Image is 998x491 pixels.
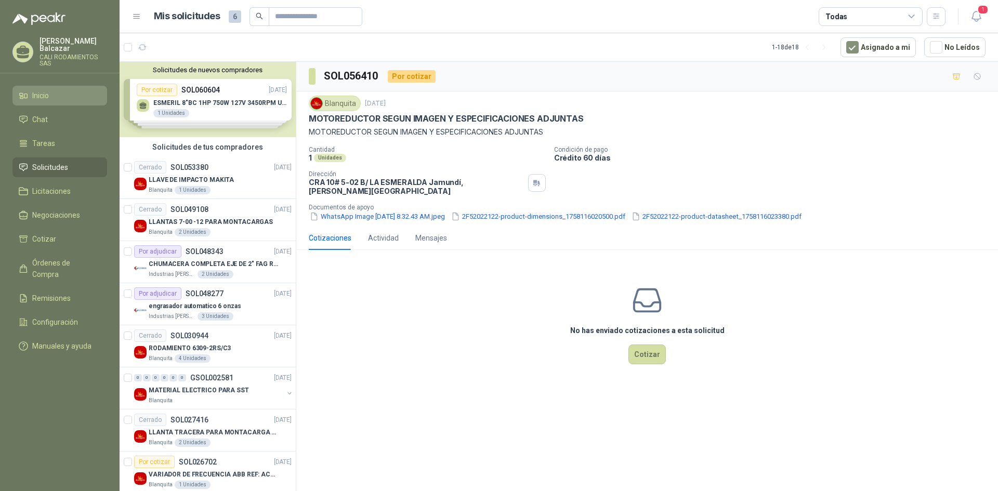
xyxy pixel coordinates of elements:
div: Solicitudes de nuevos compradoresPor cotizarSOL060604[DATE] ESMERIL 8"BC 1HP 750W 127V 3450RPM UR... [120,62,296,137]
button: Solicitudes de nuevos compradores [124,66,292,74]
div: Por cotizar [388,70,436,83]
div: 2 Unidades [175,439,211,447]
p: [PERSON_NAME] Balcazar [40,37,107,52]
p: Cantidad [309,146,546,153]
div: Solicitudes de tus compradores [120,137,296,157]
div: Cotizaciones [309,232,351,244]
p: RODAMIENTO 6309-2RS/C3 [149,343,231,353]
div: 2 Unidades [198,270,233,278]
div: Por adjudicar [134,287,181,300]
button: WhatsApp Image [DATE] 8.32.43 AM.jpeg [309,211,446,222]
span: Órdenes de Compra [32,257,97,280]
a: Negociaciones [12,205,107,225]
span: Configuración [32,316,78,328]
p: CALI RODAMIENTOS SAS [40,54,107,67]
a: Por adjudicarSOL048277[DATE] Company Logoengrasador automatico 6 onzasIndustrias [PERSON_NAME]3 U... [120,283,296,325]
img: Company Logo [134,388,147,401]
a: Licitaciones [12,181,107,201]
a: Inicio [12,86,107,105]
img: Company Logo [134,262,147,274]
p: Blanquita [149,481,173,489]
button: No Leídos [924,37,986,57]
div: 1 Unidades [175,481,211,489]
p: Industrias [PERSON_NAME] [149,312,195,321]
span: 6 [229,10,241,23]
div: Cerrado [134,203,166,216]
a: CerradoSOL053380[DATE] Company LogoLLAVE DE IMPACTO MAKITABlanquita1 Unidades [120,157,296,199]
img: Company Logo [134,304,147,316]
img: Company Logo [311,98,322,109]
a: Solicitudes [12,157,107,177]
a: Órdenes de Compra [12,253,107,284]
img: Company Logo [134,220,147,232]
p: MOTOREDUCTOR SEGUN IMAGEN Y ESPECIFICACIONES ADJUNTAS [309,113,583,124]
p: [DATE] [274,457,292,467]
p: [DATE] [274,247,292,257]
p: GSOL002581 [190,374,233,381]
a: Cotizar [12,229,107,249]
a: Remisiones [12,288,107,308]
p: CHUMACERA COMPLETA EJE DE 2" FAG REF: UCF211-32 [149,259,278,269]
p: Crédito 60 días [554,153,994,162]
p: SOL027416 [170,416,208,423]
p: LLAVE DE IMPACTO MAKITA [149,175,234,185]
p: SOL053380 [170,164,208,171]
div: Por adjudicar [134,245,181,258]
p: Documentos de apoyo [309,204,994,211]
p: SOL048343 [186,248,224,255]
p: Blanquita [149,186,173,194]
div: Mensajes [415,232,447,244]
p: [DATE] [365,99,386,109]
p: VARIADOR DE FRECUENCIA ABB REF: ACS 355-03E-05 A 6-4 Y GABINETE PLASTICO IP66/343 X 348X216mm [149,470,278,480]
p: LLANTAS 7-00 -12 PARA MONTACARGAS [149,217,273,227]
a: Manuales y ayuda [12,336,107,356]
img: Company Logo [134,178,147,190]
div: 0 [152,374,160,381]
p: [DATE] [274,289,292,299]
a: CerradoSOL049108[DATE] Company LogoLLANTAS 7-00 -12 PARA MONTACARGASBlanquita2 Unidades [120,199,296,241]
a: 0 0 0 0 0 0 GSOL002581[DATE] Company LogoMATERIAL ELECTRICO PARA SSTBlanquita [134,371,294,405]
img: Company Logo [134,472,147,485]
h3: SOL056410 [324,68,379,84]
span: Licitaciones [32,185,71,197]
p: Blanquita [149,354,173,363]
div: 0 [161,374,168,381]
button: Cotizar [628,344,666,364]
p: Blanquita [149,228,173,236]
div: Cerrado [134,414,166,426]
a: CerradoSOL027416[DATE] Company LogoLLANTA TRACERA PARA MONTACARGA NISSAN REF: 6.00-9Blanquita2 Un... [120,409,296,452]
button: Asignado a mi [841,37,916,57]
p: Blanquita [149,396,173,405]
div: Blanquita [309,96,361,111]
span: Solicitudes [32,162,68,173]
div: 3 Unidades [198,312,233,321]
p: SOL049108 [170,206,208,213]
span: Chat [32,114,48,125]
div: 1 Unidades [175,186,211,194]
p: [DATE] [274,163,292,172]
button: 2F52022122-product-datasheet_1758116023380.pdf [631,211,803,222]
p: [DATE] [274,415,292,425]
div: 1 - 18 de 18 [772,39,832,56]
img: Logo peakr [12,12,65,25]
div: 0 [134,374,142,381]
div: 4 Unidades [175,354,211,363]
p: Industrias [PERSON_NAME] [149,270,195,278]
span: Cotizar [32,233,56,245]
span: Inicio [32,90,49,101]
div: Cerrado [134,329,166,342]
button: 2F52022122-product-dimensions_1758116020500.pdf [450,211,626,222]
p: MATERIAL ELECTRICO PARA SST [149,386,249,395]
span: Tareas [32,138,55,149]
div: Cerrado [134,161,166,174]
p: Condición de pago [554,146,994,153]
h1: Mis solicitudes [154,9,220,24]
div: 0 [143,374,151,381]
div: Todas [825,11,847,22]
span: Negociaciones [32,209,80,221]
div: Actividad [368,232,399,244]
span: 1 [977,5,989,15]
img: Company Logo [134,346,147,359]
p: CRA 10# 5-02 B/ LA ESMERALDA Jamundí , [PERSON_NAME][GEOGRAPHIC_DATA] [309,178,524,195]
a: Configuración [12,312,107,332]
